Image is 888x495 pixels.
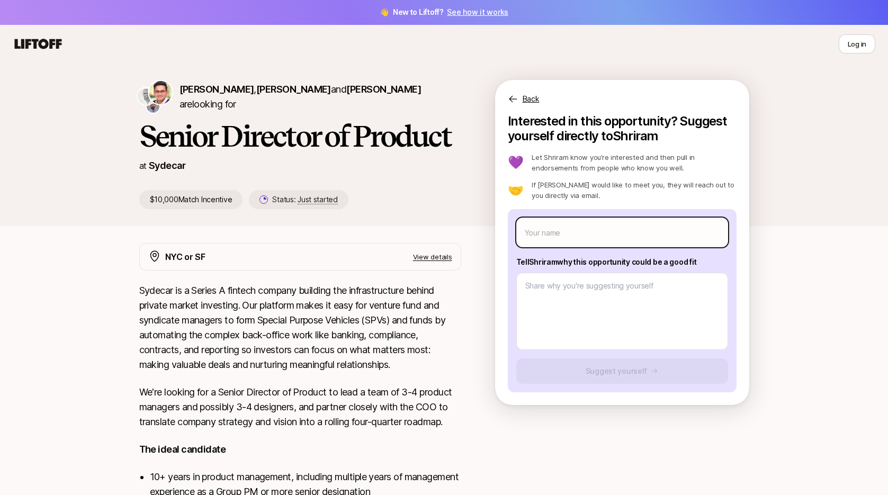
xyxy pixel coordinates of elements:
p: 🤝 [508,184,524,196]
a: See how it works [447,7,508,16]
span: [PERSON_NAME] [180,84,254,95]
p: View details [413,251,452,262]
p: Back [523,93,540,105]
span: [PERSON_NAME] [346,84,421,95]
p: are looking for [180,82,461,112]
p: Let Shriram know you’re interested and then pull in endorsements from people who know you well. [532,152,736,173]
p: If [PERSON_NAME] would like to meet you, they will reach out to you directly via email. [532,179,736,201]
h1: Senior Director of Product [139,120,461,152]
p: Interested in this opportunity? Suggest yourself directly to Shriram [508,114,737,143]
strong: The ideal candidate [139,444,226,455]
img: Adam Hill [147,100,159,113]
p: We're looking for a Senior Director of Product to lead a team of 3-4 product managers and possibl... [139,385,461,429]
span: Just started [298,195,338,204]
p: NYC or SF [165,250,205,264]
p: 💜 [508,156,524,169]
span: 👋 New to Liftoff? [380,6,508,19]
span: , [254,84,330,95]
p: at [139,159,147,173]
span: [PERSON_NAME] [256,84,331,95]
img: Shriram Bhashyam [149,81,172,104]
button: Log in [839,34,875,53]
p: $10,000 Match Incentive [139,190,243,209]
span: and [331,84,421,95]
p: Status: [272,193,337,206]
a: Sydecar [149,160,185,171]
p: Sydecar is a Series A fintech company building the infrastructure behind private market investing... [139,283,461,372]
img: Nik Talreja [138,88,155,105]
p: Tell Shriram why this opportunity could be a good fit [516,256,728,268]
